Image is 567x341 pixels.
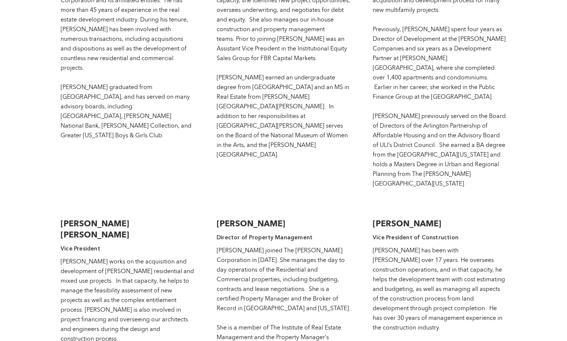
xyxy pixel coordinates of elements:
[373,233,506,242] h4: Vice President of Construction
[61,244,194,253] h4: Vice President
[217,218,350,229] h3: [PERSON_NAME]
[217,233,350,242] h4: Director of Property Management
[373,246,506,332] div: [PERSON_NAME] has been with [PERSON_NAME] over 17 years. He oversees construction operations, and...
[61,218,194,240] h3: [PERSON_NAME] [PERSON_NAME]
[373,220,441,228] strong: [PERSON_NAME]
